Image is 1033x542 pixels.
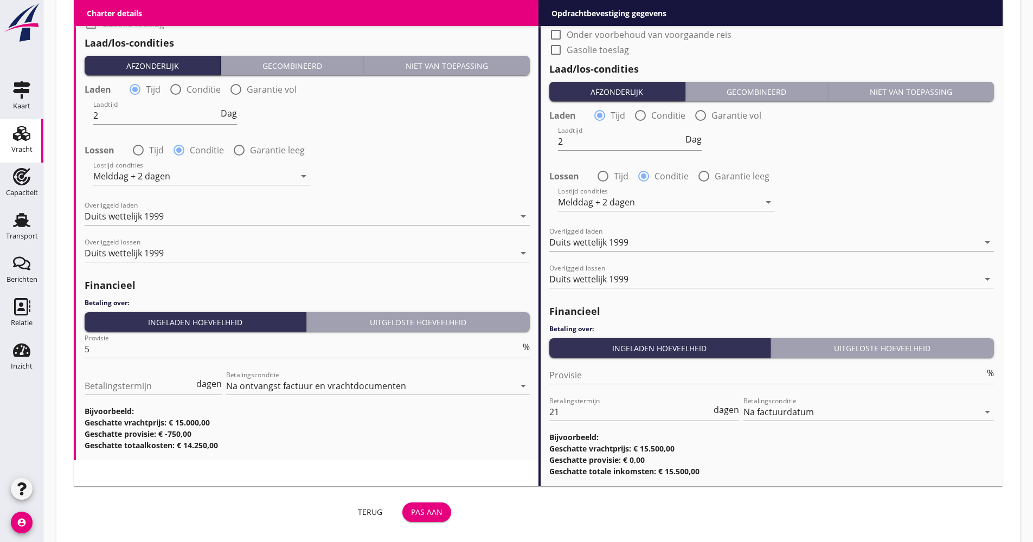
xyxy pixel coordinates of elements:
label: Stremming/ijstoeslag [567,14,654,25]
div: Terug [355,506,385,518]
button: Terug [346,502,394,522]
i: arrow_drop_down [517,379,530,392]
label: Tijd [614,171,628,182]
div: Ingeladen hoeveelheid [554,343,766,354]
label: Onder voorbehoud van voorgaande reis [567,29,732,40]
h3: Geschatte provisie: € -750,00 [85,428,530,440]
i: arrow_drop_down [981,236,994,249]
label: Tijd [146,84,161,95]
div: Afzonderlijk [554,86,681,98]
i: arrow_drop_down [297,170,310,183]
div: Gecombineerd [225,60,359,72]
label: Conditie [190,145,224,156]
button: Afzonderlijk [549,82,685,101]
strong: Lossen [85,145,114,156]
input: Betalingstermijn [549,403,712,421]
h2: Financieel [549,304,994,319]
strong: Laden [549,110,576,121]
h4: Betaling over: [85,298,530,308]
span: Dag [685,135,702,144]
span: Dag [221,109,237,118]
button: Pas aan [402,502,451,522]
div: Uitgeloste hoeveelheid [311,317,525,328]
label: Garantie vol [247,84,297,95]
label: Conditie [651,110,685,121]
i: arrow_drop_down [517,210,530,223]
input: Betalingstermijn [85,377,194,395]
button: Ingeladen hoeveelheid [549,338,771,358]
button: Niet van toepassing [829,82,994,101]
h3: Geschatte vrachtprijs: € 15.000,00 [85,417,530,428]
div: Uitgeloste hoeveelheid [775,343,990,354]
input: Laadtijd [558,133,683,150]
button: Uitgeloste hoeveelheid [306,312,530,332]
label: Tijd [611,110,625,121]
div: Duits wettelijk 1999 [549,274,628,284]
img: logo-small.a267ee39.svg [2,3,41,43]
h2: Laad/los-condities [549,62,994,76]
i: account_circle [11,512,33,533]
div: Duits wettelijk 1999 [549,237,628,247]
div: Vracht [11,146,33,153]
label: Tijd [149,145,164,156]
label: Garantie leeg [715,171,769,182]
div: Duits wettelijk 1999 [85,248,164,258]
button: Niet van toepassing [364,56,529,75]
label: Conditie [655,171,689,182]
label: Garantie leeg [250,145,305,156]
div: dagen [711,405,739,414]
button: Uitgeloste hoeveelheid [771,338,994,358]
label: Onder voorbehoud van voorgaande reis [102,3,267,14]
div: Capaciteit [6,189,38,196]
button: Gecombineerd [221,56,364,75]
strong: Lossen [549,171,579,182]
h3: Geschatte vrachtprijs: € 15.500,00 [549,443,994,454]
button: Ingeladen hoeveelheid [85,312,306,332]
div: Ingeladen hoeveelheid [89,317,301,328]
input: Provisie [85,340,521,358]
h3: Geschatte provisie: € 0,00 [549,454,994,466]
h3: Geschatte totaalkosten: € 14.250,00 [85,440,530,451]
h3: Geschatte totale inkomsten: € 15.500,00 [549,466,994,477]
label: Gasolie toeslag [102,18,164,29]
h3: Bijvoorbeeld: [85,405,530,417]
div: Niet van toepassing [833,86,990,98]
h2: Laad/los-condities [85,36,530,50]
button: Gecombineerd [685,82,829,101]
label: Conditie [187,84,221,95]
label: Gasolie toeslag [567,44,629,55]
button: Afzonderlijk [85,56,221,75]
i: arrow_drop_down [517,247,530,260]
div: Berichten [7,276,37,283]
strong: Laden [85,84,111,95]
div: % [521,343,530,351]
label: Garantie vol [711,110,761,121]
div: Duits wettelijk 1999 [85,211,164,221]
i: arrow_drop_down [762,196,775,209]
div: Niet van toepassing [368,60,525,72]
i: arrow_drop_down [981,273,994,286]
i: arrow_drop_down [981,405,994,418]
div: Melddag + 2 dagen [558,197,635,207]
h2: Financieel [85,278,530,293]
div: Gecombineerd [690,86,824,98]
div: Afzonderlijk [89,60,216,72]
input: Laadtijd [93,107,219,124]
div: Na ontvangst factuur en vrachtdocumenten [226,381,406,391]
div: Relatie [11,319,33,326]
h3: Bijvoorbeeld: [549,431,994,443]
div: % [985,369,994,377]
div: dagen [194,379,222,388]
div: Pas aan [411,506,442,518]
div: Na factuurdatum [743,407,814,417]
h4: Betaling over: [549,324,994,334]
div: Inzicht [11,363,33,370]
div: Transport [6,233,38,240]
input: Provisie [549,366,985,384]
div: Melddag + 2 dagen [93,171,170,181]
div: Kaart [13,102,30,109]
